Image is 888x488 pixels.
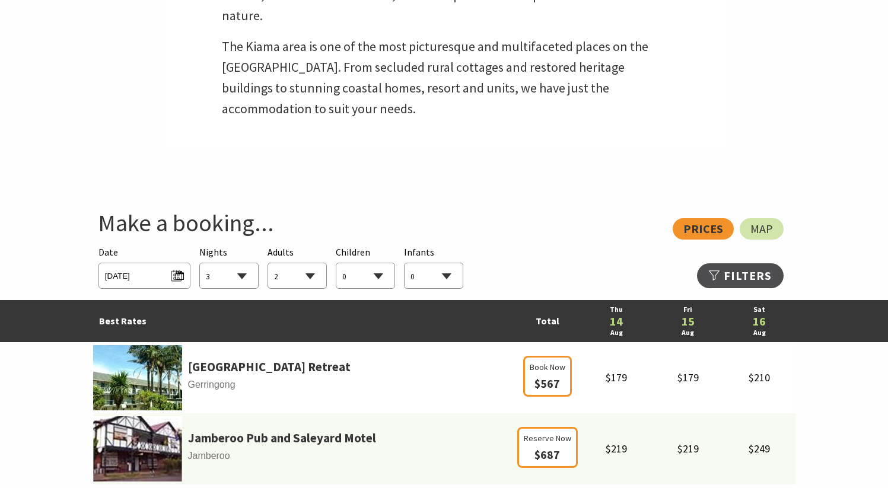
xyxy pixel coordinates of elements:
[199,245,227,260] span: Nights
[93,448,514,464] span: Jamberoo
[730,327,790,339] a: Aug
[658,315,718,327] a: 15
[606,442,627,455] span: $219
[658,327,718,339] a: Aug
[268,246,294,258] span: Adults
[523,378,572,390] a: Book Now $567
[677,442,699,455] span: $219
[93,300,514,342] td: Best Rates
[93,377,514,393] span: Gerringong
[98,245,190,289] div: Please choose your desired arrival date
[93,345,182,410] img: parkridgea.jpg
[98,246,118,258] span: Date
[336,246,370,258] span: Children
[587,315,647,327] a: 14
[514,300,581,342] td: Total
[606,371,627,384] span: $179
[199,245,259,289] div: Choose a number of nights
[730,304,790,315] a: Sat
[534,447,560,462] span: $687
[587,327,647,339] a: Aug
[93,416,182,481] img: Footballa.jpg
[404,246,434,258] span: Infants
[749,371,770,384] span: $210
[749,442,770,455] span: $249
[188,357,351,377] a: [GEOGRAPHIC_DATA] Retreat
[740,218,784,240] a: Map
[677,371,699,384] span: $179
[750,224,773,234] span: Map
[587,304,647,315] a: Thu
[524,432,571,445] span: Reserve Now
[517,449,578,461] a: Reserve Now $687
[222,36,667,120] p: The Kiama area is one of the most picturesque and multifaceted places on the [GEOGRAPHIC_DATA]. F...
[658,304,718,315] a: Fri
[534,376,560,391] span: $567
[188,428,376,448] a: Jamberoo Pub and Saleyard Motel
[105,266,184,282] span: [DATE]
[530,361,565,374] span: Book Now
[730,315,790,327] a: 16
